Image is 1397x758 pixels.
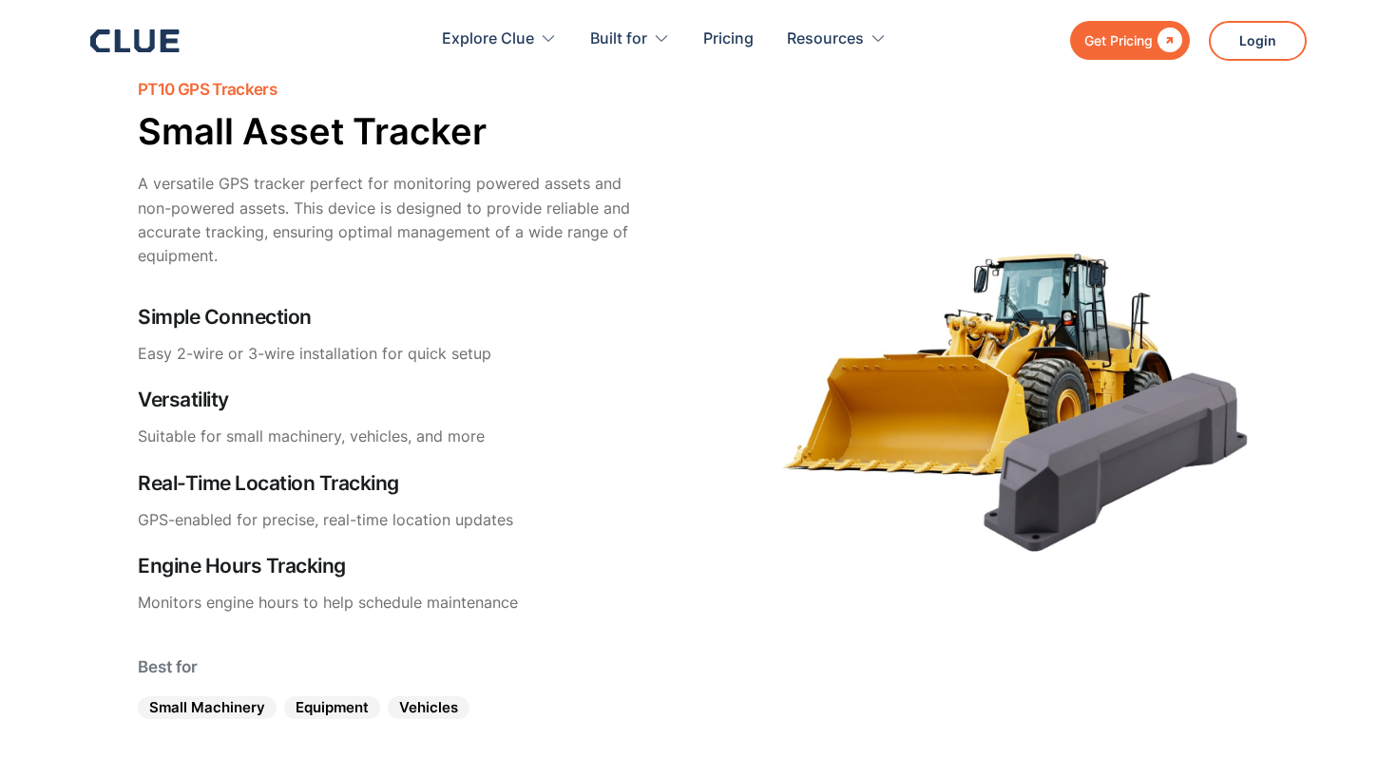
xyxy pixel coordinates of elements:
[138,172,632,268] p: A versatile GPS tracker perfect for monitoring powered assets and non-powered assets. This device...
[787,9,887,69] div: Resources
[1209,21,1307,61] a: Login
[138,472,632,495] h4: Real-Time Location Tracking
[1153,28,1182,52] div: 
[442,9,557,69] div: Explore Clue
[138,388,632,411] h4: Versatility
[1084,28,1153,52] div: Get Pricing
[590,9,670,69] div: Built for
[703,9,754,69] a: Pricing
[138,113,632,149] h3: Small Asset Tracker
[138,508,632,532] p: GPS-enabled for precise, real-time location updates
[138,591,632,615] p: Monitors engine hours to help schedule maintenance
[138,81,632,99] h2: PT10 GPS Trackers
[1070,21,1190,60] a: Get Pricing
[388,696,469,719] div: Vehicles
[138,342,632,366] p: Easy 2-wire or 3-wire installation for quick setup
[590,9,647,69] div: Built for
[138,425,632,448] p: Suitable for small machinery, vehicles, and more
[787,9,864,69] div: Resources
[138,306,632,329] h4: Simple Connection
[765,81,1259,719] img: asset management and tracking software
[138,696,277,719] div: Small Machinery
[442,9,534,69] div: Explore Clue
[138,653,632,681] h3: Best for
[284,696,380,719] div: Equipment
[138,555,632,578] h4: Engine Hours Tracking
